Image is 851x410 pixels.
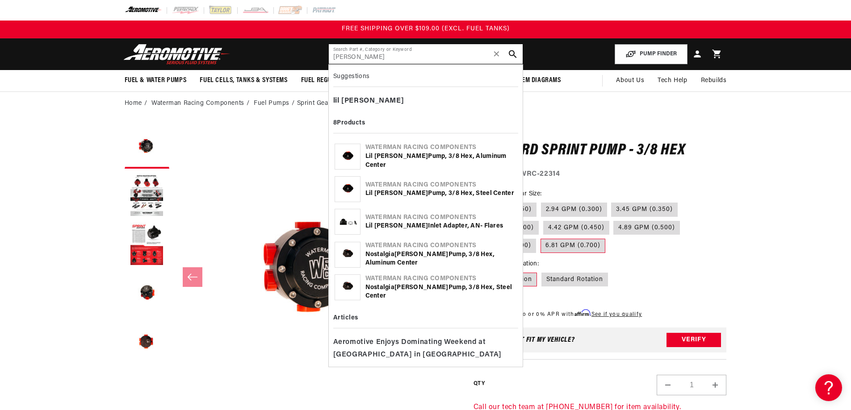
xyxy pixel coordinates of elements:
span: FREE SHIPPING OVER $109.00 (EXCL. FUEL TANKS) [342,25,510,32]
div: Part Number: [474,169,727,180]
label: 2.94 GPM (0.300) [541,203,607,217]
div: Inlet Adapter, AN- Flares [365,222,517,231]
a: Waterman Racing Components [151,99,244,108]
summary: System Diagrams [502,70,568,91]
div: Waterman Racing Components [365,213,517,222]
b: [PERSON_NAME] [374,223,428,229]
b: 8 Products [333,120,365,126]
h1: Standard Sprint Pump - 3/8 Hex [474,144,727,158]
div: Pump, 3/8 Hex, Steel Center [365,189,517,198]
span: Fuel Cells, Tanks & Systems [200,76,287,85]
span: About Us [616,77,644,84]
div: Suggestions [333,69,518,87]
strong: WRC-22314 [520,170,560,178]
summary: Rebuilds [694,70,734,91]
label: 4.89 GPM (0.500) [613,221,680,235]
img: Aeromotive [121,44,233,65]
input: Search by Part Number, Category or Keyword [329,44,523,64]
label: Standard Rotation [541,273,608,287]
b: Lil [365,190,373,197]
b: lil [333,97,340,104]
button: Load image 2 in gallery view [125,173,169,218]
div: Pump, 3/8 Hex, Aluminum Center [365,152,517,170]
b: [PERSON_NAME] [341,97,404,104]
b: [PERSON_NAME] [374,190,428,197]
summary: Tech Help [651,70,694,91]
div: Waterman Racing Components [365,181,517,190]
img: Lil Bertha Pump, 3/8 Hex, Steel Center [335,177,360,202]
a: Home [125,99,142,108]
b: [PERSON_NAME] [374,153,428,160]
button: Slide left [183,267,202,287]
a: About Us [609,70,651,91]
p: Starting at /mo or 0% APR with . [474,310,642,319]
button: Load image 3 in gallery view [125,222,169,267]
div: Waterman Racing Components [365,143,517,152]
button: Load image 1 in gallery view [125,124,169,169]
div: Nostalgia Pump, 3/8 Hex, Steel Center [365,283,517,301]
span: Fuel Regulators [301,76,353,85]
span: ✕ [493,47,501,61]
b: Articles [333,315,358,321]
div: Waterman Racing Components [365,274,517,283]
div: Does This part fit My vehicle? [479,336,575,344]
button: search button [503,44,523,64]
summary: Fuel Cells, Tanks & Systems [193,70,294,91]
div: Waterman Racing Components [365,241,517,250]
span: Aeromotive Enjoys Dominating Weekend at [GEOGRAPHIC_DATA] in [GEOGRAPHIC_DATA] [333,336,516,361]
img: Nostalgia Bertha Pump, 3/8 Hex, Aluminum Center [335,242,360,267]
img: Nostalgia Bertha Pump, 3/8 Hex, Steel Center [335,275,360,300]
label: 6.81 GPM (0.700) [541,239,605,253]
b: [PERSON_NAME] [394,284,449,291]
b: Lil [365,153,373,160]
label: 4.42 GPM (0.450) [543,221,609,235]
label: QTY [474,380,485,388]
button: PUMP FINDER [615,44,688,64]
button: Load image 4 in gallery view [125,271,169,316]
button: Load image 5 in gallery view [125,320,169,365]
label: 3.45 GPM (0.350) [611,203,678,217]
img: Lil Bertha Inlet Adapter, AN- Flares [335,209,360,234]
button: Verify [667,333,721,347]
span: Rebuilds [701,76,727,86]
b: Lil [365,223,373,229]
a: See if you qualify - Learn more about Affirm Financing (opens in modal) [591,312,642,317]
span: Affirm [574,310,590,316]
span: Fuel & Water Pumps [125,76,187,85]
summary: Fuel & Water Pumps [118,70,193,91]
div: Nostalgia Pump, 3/8 Hex, Aluminum Center [365,250,517,268]
b: [PERSON_NAME] [394,251,449,258]
nav: breadcrumbs [125,99,727,108]
summary: Fuel Regulators [294,70,360,91]
li: Sprint Gear Pumps [297,99,361,108]
span: Tech Help [658,76,687,86]
img: Lil Bertha Pump, 3/8 Hex, Aluminum Center [335,144,360,169]
a: Fuel Pumps [254,99,289,108]
span: System Diagrams [508,76,561,85]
